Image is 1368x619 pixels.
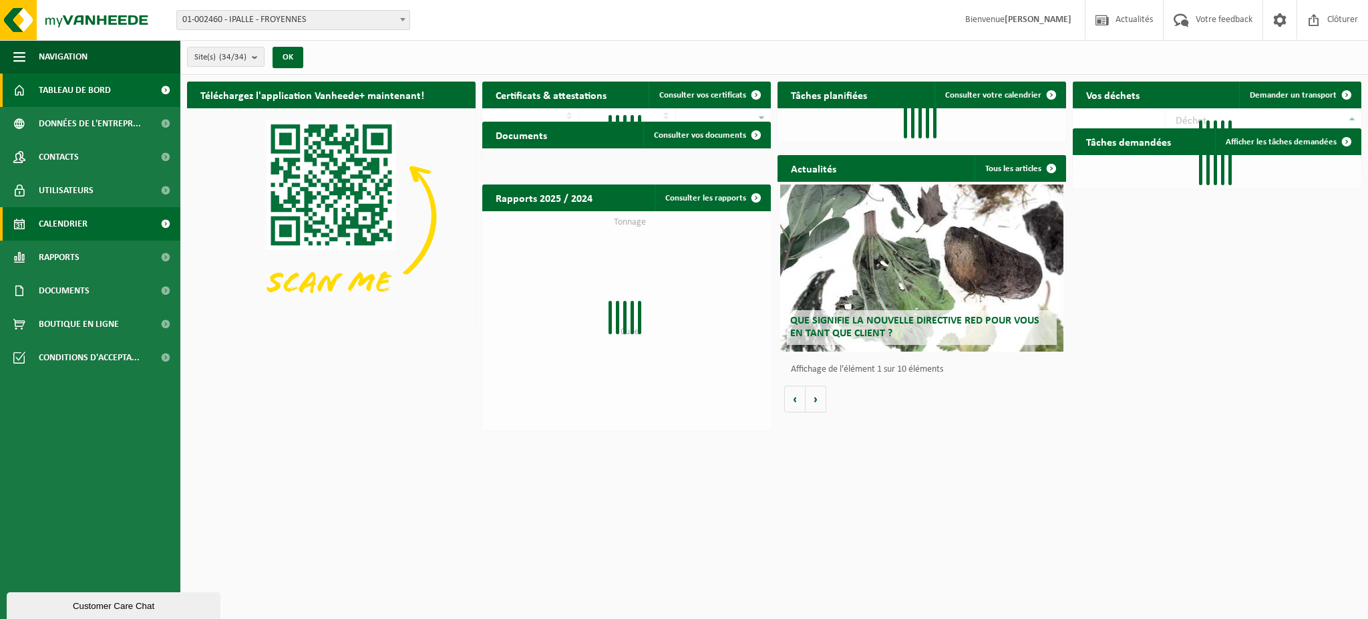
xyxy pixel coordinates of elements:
h2: Tâches demandées [1073,128,1184,154]
button: Site(s)(34/34) [187,47,265,67]
a: Consulter vos certificats [649,82,769,108]
span: Données de l'entrepr... [39,107,141,140]
count: (34/34) [219,53,246,61]
h2: Certificats & attestations [482,82,620,108]
span: Tableau de bord [39,74,111,107]
span: Site(s) [194,47,246,68]
a: Afficher les tâches demandées [1215,128,1360,155]
a: Demander un transport [1239,82,1360,108]
a: Consulter votre calendrier [934,82,1065,108]
iframe: chat widget [7,590,223,619]
a: Consulter les rapports [655,184,769,211]
h2: Tâches planifiées [778,82,880,108]
span: Documents [39,274,90,307]
h2: Rapports 2025 / 2024 [482,184,606,211]
strong: [PERSON_NAME] [1005,15,1071,25]
h2: Documents [482,122,560,148]
span: Que signifie la nouvelle directive RED pour vous en tant que client ? [790,316,1039,339]
button: Volgende [806,386,826,412]
a: Consulter vos documents [643,122,769,148]
span: Utilisateurs [39,174,94,207]
span: Contacts [39,140,79,174]
h2: Vos déchets [1073,82,1153,108]
h2: Téléchargez l'application Vanheede+ maintenant! [187,82,438,108]
span: Afficher les tâches demandées [1226,138,1337,146]
span: Navigation [39,40,88,74]
img: Download de VHEPlus App [187,108,476,325]
span: 01-002460 - IPALLE - FROYENNES [177,11,409,29]
span: Consulter vos documents [654,131,746,140]
button: OK [273,47,303,68]
span: Conditions d'accepta... [39,341,140,374]
a: Tous les articles [975,155,1065,182]
a: Que signifie la nouvelle directive RED pour vous en tant que client ? [780,184,1063,352]
span: Calendrier [39,207,88,241]
span: Rapports [39,241,79,274]
span: Consulter votre calendrier [945,91,1041,100]
span: Consulter vos certificats [659,91,746,100]
span: 01-002460 - IPALLE - FROYENNES [176,10,410,30]
span: Boutique en ligne [39,307,119,341]
button: Vorige [784,386,806,412]
p: Affichage de l'élément 1 sur 10 éléments [791,365,1059,374]
span: Demander un transport [1250,91,1337,100]
h2: Actualités [778,155,850,181]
